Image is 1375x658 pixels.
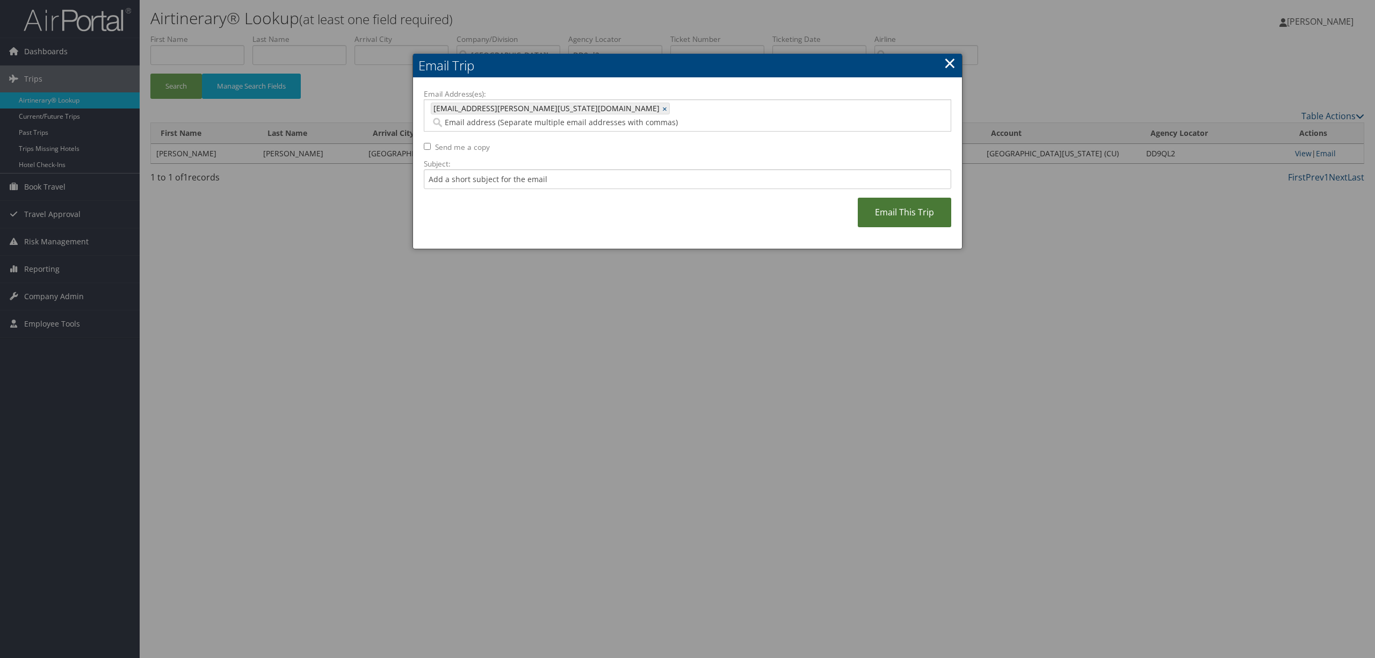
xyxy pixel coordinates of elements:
input: Add a short subject for the email [424,169,951,189]
label: Send me a copy [435,142,490,153]
label: Subject: [424,158,951,169]
input: Email address (Separate multiple email addresses with commas) [431,117,810,128]
a: × [662,103,669,114]
a: Email This Trip [858,198,951,227]
a: × [944,52,956,74]
h2: Email Trip [413,54,962,77]
span: [EMAIL_ADDRESS][PERSON_NAME][US_STATE][DOMAIN_NAME] [431,103,660,114]
label: Email Address(es): [424,89,951,99]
